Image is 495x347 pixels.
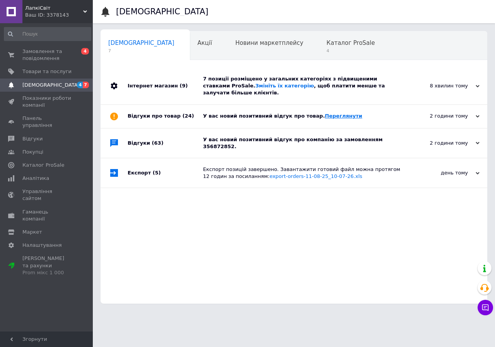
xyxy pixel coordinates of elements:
[25,5,83,12] span: ЛапкіСвіт
[83,82,89,88] span: 7
[326,48,375,54] span: 4
[402,113,480,120] div: 2 години тому
[203,75,402,97] div: 7 позиції розміщено у загальних категоріях з підвищеними ставками ProSale. , щоб платити менше та...
[116,7,208,16] h1: [DEMOGRAPHIC_DATA]
[22,175,49,182] span: Аналітика
[108,48,174,54] span: 7
[478,300,493,315] button: Чат з покупцем
[22,115,72,129] span: Панель управління
[22,255,72,276] span: [PERSON_NAME] та рахунки
[22,149,43,156] span: Покупці
[22,229,42,236] span: Маркет
[203,166,402,180] div: Експорт позицій завершено. Завантажити готовий файл можна протягом 12 годин за посиланням:
[22,48,72,62] span: Замовлення та повідомлення
[179,83,188,89] span: (9)
[4,27,91,41] input: Пошук
[22,209,72,222] span: Гаманець компанії
[81,48,89,55] span: 4
[22,135,43,142] span: Відгуки
[22,68,72,75] span: Товари та послуги
[128,128,203,158] div: Відгуки
[128,68,203,104] div: Інтернет магазин
[326,39,375,46] span: Каталог ProSale
[77,82,83,88] span: 4
[325,113,362,119] a: Переглянути
[402,169,480,176] div: день тому
[128,105,203,128] div: Відгуки про товар
[22,242,62,249] span: Налаштування
[22,95,72,109] span: Показники роботи компанії
[153,170,161,176] span: (5)
[235,39,303,46] span: Новини маркетплейсу
[22,162,64,169] span: Каталог ProSale
[183,113,194,119] span: (24)
[108,39,174,46] span: [DEMOGRAPHIC_DATA]
[22,188,72,202] span: Управління сайтом
[402,82,480,89] div: 8 хвилин тому
[198,39,212,46] span: Акції
[128,158,203,188] div: Експорт
[255,83,314,89] a: Змініть їх категорію
[22,82,80,89] span: [DEMOGRAPHIC_DATA]
[22,269,72,276] div: Prom мікс 1 000
[270,173,362,179] a: export-orders-11-08-25_10-07-26.xls
[203,113,402,120] div: У вас новий позитивний відгук про товар.
[402,140,480,147] div: 2 години тому
[25,12,93,19] div: Ваш ID: 3378143
[152,140,164,146] span: (63)
[203,136,402,150] div: У вас новий позитивний відгук про компанію за замовленням 356872852.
